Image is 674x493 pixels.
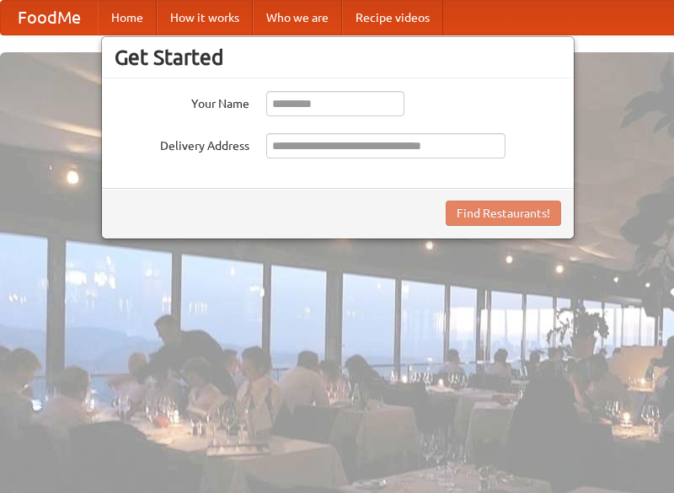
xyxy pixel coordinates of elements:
a: FoodMe [1,1,98,35]
a: Home [98,1,157,35]
label: Delivery Address [115,133,249,154]
a: Who we are [253,1,342,35]
button: Find Restaurants! [446,201,561,226]
h3: Get Started [115,45,561,70]
label: Your Name [115,91,249,112]
a: How it works [157,1,253,35]
a: Recipe videos [342,1,443,35]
